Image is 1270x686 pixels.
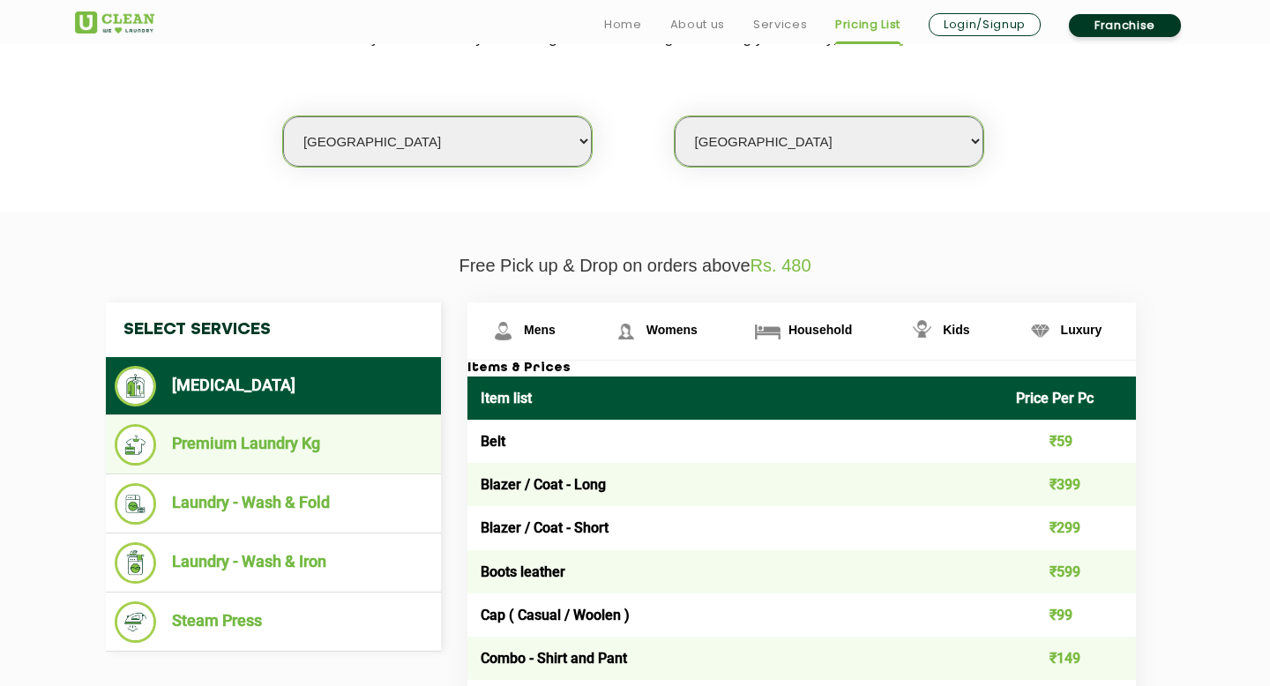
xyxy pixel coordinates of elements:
li: Steam Press [115,601,432,643]
td: Blazer / Coat - Short [467,506,1003,549]
a: Pricing List [835,14,900,35]
td: ₹149 [1003,637,1137,680]
li: Laundry - Wash & Iron [115,542,432,584]
td: Combo - Shirt and Pant [467,637,1003,680]
li: Laundry - Wash & Fold [115,483,432,525]
span: Kids [943,323,969,337]
h4: Select Services [106,302,441,357]
p: Free Pick up & Drop on orders above [75,256,1195,276]
img: Kids [907,316,938,347]
img: Dry Cleaning [115,366,156,406]
a: About us [670,14,725,35]
img: Mens [488,316,519,347]
td: Blazer / Coat - Long [467,463,1003,506]
a: Franchise [1069,14,1181,37]
img: Luxury [1025,316,1056,347]
a: Login/Signup [929,13,1041,36]
img: Laundry - Wash & Fold [115,483,156,525]
td: Belt [467,420,1003,463]
td: ₹399 [1003,463,1137,506]
span: Household [788,323,852,337]
td: ₹99 [1003,593,1137,637]
img: Premium Laundry Kg [115,424,156,466]
img: Household [752,316,783,347]
a: Services [753,14,807,35]
span: Rs. 480 [751,256,811,275]
th: Price Per Pc [1003,377,1137,420]
td: ₹299 [1003,506,1137,549]
td: ₹599 [1003,550,1137,593]
span: Womens [646,323,698,337]
img: UClean Laundry and Dry Cleaning [75,11,154,34]
th: Item list [467,377,1003,420]
img: Womens [610,316,641,347]
span: Mens [524,323,556,337]
img: Laundry - Wash & Iron [115,542,156,584]
img: Steam Press [115,601,156,643]
li: Premium Laundry Kg [115,424,432,466]
a: Home [604,14,642,35]
h3: Items & Prices [467,361,1136,377]
li: [MEDICAL_DATA] [115,366,432,406]
span: Luxury [1061,323,1102,337]
td: Cap ( Casual / Woolen ) [467,593,1003,637]
td: ₹59 [1003,420,1137,463]
td: Boots leather [467,550,1003,593]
